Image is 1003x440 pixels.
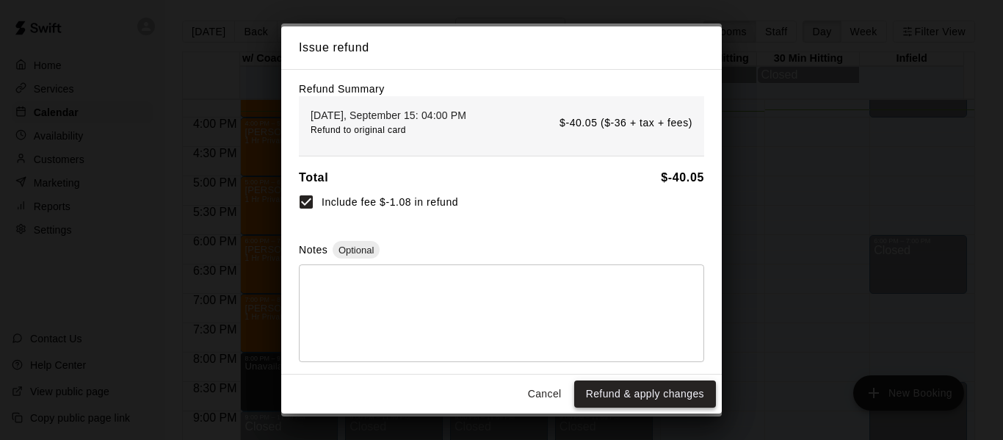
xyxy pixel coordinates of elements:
[322,195,458,210] span: Include fee $-1.08 in refund
[521,381,568,408] button: Cancel
[281,26,722,69] h2: Issue refund
[560,115,692,131] p: $-40.05 ($-36 + tax + fees)
[311,108,466,123] p: [DATE], September 15: 04:00 PM
[574,381,716,408] button: Refund & apply changes
[299,83,385,95] label: Refund Summary
[333,245,380,256] span: Optional
[311,125,406,135] span: Refund to original card
[299,168,328,187] h6: Total
[661,168,704,187] h6: $ -40.05
[299,244,327,256] label: Notes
